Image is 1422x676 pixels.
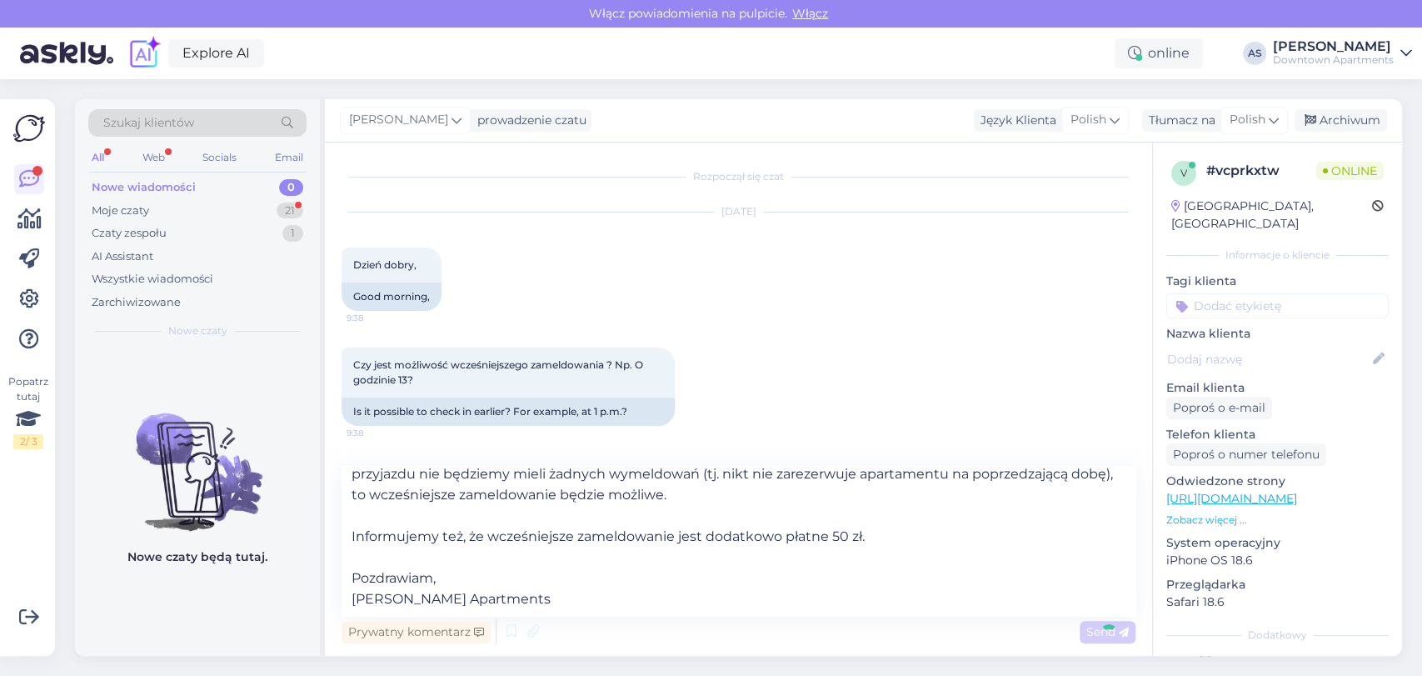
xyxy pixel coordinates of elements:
div: online [1115,38,1203,68]
img: Askly Logo [13,113,45,144]
div: Archiwum [1295,109,1387,132]
p: Zobacz więcej ... [1166,513,1389,528]
p: Nazwa klienta [1166,325,1389,343]
div: Zarchiwizowane [92,294,181,311]
span: Polish [1230,111,1265,129]
div: Język Klienta [974,112,1056,129]
img: No chats [75,383,320,533]
p: Notatki [1166,653,1389,670]
div: Poproś o e-mail [1166,397,1272,419]
div: All [88,147,107,168]
div: # vcprkxtw [1206,161,1316,181]
span: [PERSON_NAME] [349,111,448,129]
span: Szukaj klientów [103,114,194,132]
p: Nowe czaty będą tutaj. [127,548,267,566]
div: Downtown Apartments [1273,53,1394,67]
div: Dodatkowy [1166,628,1389,643]
div: 1 [282,225,303,242]
p: Telefon klienta [1166,426,1389,443]
span: Włącz [787,6,833,21]
p: Odwiedzone strony [1166,473,1389,490]
p: Email klienta [1166,379,1389,397]
div: Informacje o kliencie [1166,248,1389,263]
div: [GEOGRAPHIC_DATA], [GEOGRAPHIC_DATA] [1171,198,1372,233]
a: [PERSON_NAME]Downtown Apartments [1273,40,1412,67]
div: Wszystkie wiadomości [92,271,213,288]
div: 0 [279,179,303,196]
input: Dodaj nazwę [1167,350,1370,368]
div: 21 [277,203,303,219]
div: [PERSON_NAME] [1273,40,1394,53]
div: Is it possible to check in earlier? For example, at 1 p.m.? [342,398,675,426]
a: Explore AI [168,39,264,68]
div: AS [1243,42,1266,65]
p: Safari 18.6 [1166,593,1389,611]
div: Popatrz tutaj [13,374,43,449]
span: 9:38 [347,312,409,324]
div: Nowe wiadomości [92,179,196,196]
p: Tagi klienta [1166,273,1389,290]
p: Przeglądarka [1166,576,1389,593]
div: Tłumacz na [1142,112,1215,129]
div: [DATE] [342,204,1135,219]
div: Web [139,147,168,168]
div: Poproś o numer telefonu [1166,443,1326,466]
span: Czy jest możliwość wcześniejszego zameldowania ? Np. O godzinie 13? [353,358,646,386]
span: Dzień dobry, [353,258,417,271]
img: explore-ai [127,36,162,71]
div: Moje czaty [92,203,149,219]
span: 9:38 [347,427,409,439]
span: v [1180,167,1187,179]
a: [URL][DOMAIN_NAME] [1166,491,1297,506]
div: Rozpoczął się czat [342,169,1135,184]
div: Socials [199,147,240,168]
div: Good morning, [342,283,442,311]
div: 2 / 3 [13,434,43,449]
span: Online [1316,162,1384,180]
div: AI Assistant [92,248,153,265]
div: Czaty zespołu [92,225,167,242]
span: Nowe czaty [168,323,227,338]
div: Email [272,147,307,168]
div: prowadzenie czatu [471,112,586,129]
span: Polish [1070,111,1106,129]
p: System operacyjny [1166,534,1389,552]
p: iPhone OS 18.6 [1166,552,1389,569]
input: Dodać etykietę [1166,293,1389,318]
